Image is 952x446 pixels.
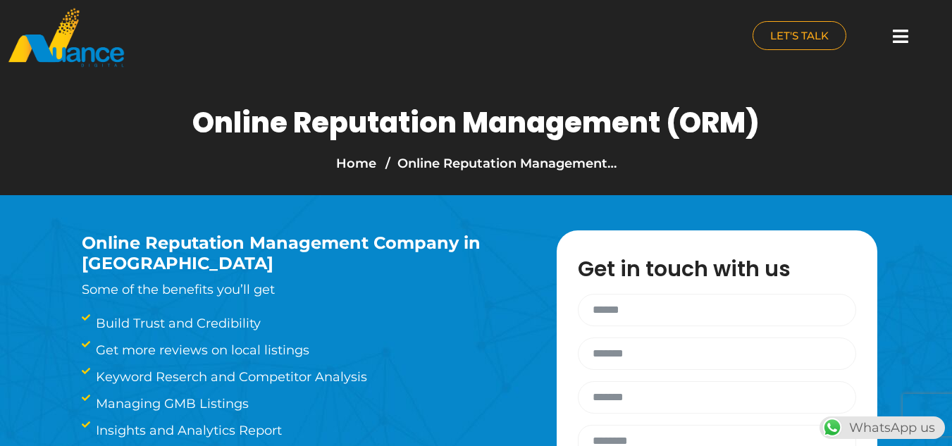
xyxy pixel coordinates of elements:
a: Home [336,156,376,171]
img: WhatsApp [821,416,843,439]
a: WhatsAppWhatsApp us [820,420,945,435]
span: Insights and Analytics Report [92,421,282,440]
div: WhatsApp us [820,416,945,439]
span: Build Trust and Credibility [92,314,261,333]
h3: Get in touch with us [578,259,870,280]
div: Some of the benefits you’ll get [82,233,514,299]
a: nuance-qatar_logo [7,7,469,68]
h3: Online Reputation Management Company in [GEOGRAPHIC_DATA] [82,233,514,274]
h1: Online Reputation Management (ORM) [192,106,760,140]
span: Managing GMB Listings [92,394,249,414]
a: LET'S TALK [753,21,846,50]
span: Keyword Reserch and Competitor Analysis [92,367,367,387]
li: Online Reputation Management… [382,154,617,173]
span: LET'S TALK [770,30,829,41]
img: nuance-qatar_logo [7,7,125,68]
span: Get more reviews on local listings [92,340,309,360]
